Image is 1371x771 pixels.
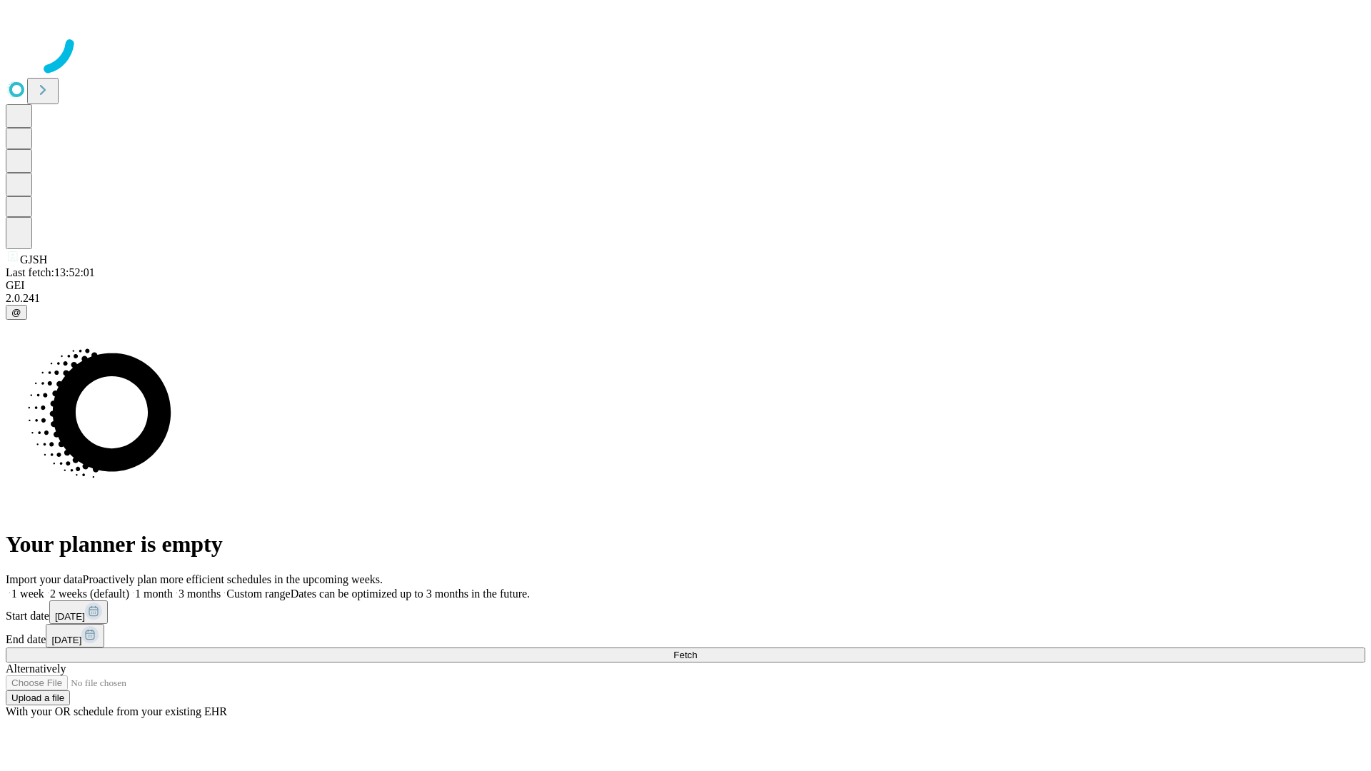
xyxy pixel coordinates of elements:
[226,588,290,600] span: Custom range
[6,305,27,320] button: @
[46,624,104,647] button: [DATE]
[51,635,81,645] span: [DATE]
[291,588,530,600] span: Dates can be optimized up to 3 months in the future.
[49,600,108,624] button: [DATE]
[6,279,1365,292] div: GEI
[6,705,227,717] span: With your OR schedule from your existing EHR
[179,588,221,600] span: 3 months
[55,611,85,622] span: [DATE]
[11,307,21,318] span: @
[50,588,129,600] span: 2 weeks (default)
[6,573,83,585] span: Import your data
[6,531,1365,558] h1: Your planner is empty
[135,588,173,600] span: 1 month
[6,647,1365,662] button: Fetch
[6,266,95,278] span: Last fetch: 13:52:01
[83,573,383,585] span: Proactively plan more efficient schedules in the upcoming weeks.
[673,650,697,660] span: Fetch
[20,253,47,266] span: GJSH
[6,624,1365,647] div: End date
[6,292,1365,305] div: 2.0.241
[6,690,70,705] button: Upload a file
[6,600,1365,624] div: Start date
[11,588,44,600] span: 1 week
[6,662,66,675] span: Alternatively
